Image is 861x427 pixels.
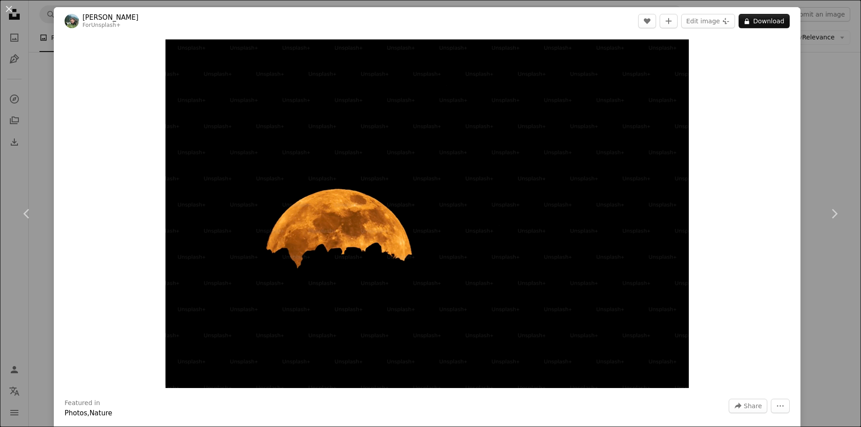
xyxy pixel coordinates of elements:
[681,14,735,28] button: Edit image
[87,409,90,417] span: ,
[165,39,689,388] button: Zoom in on this image
[65,399,100,408] h3: Featured in
[729,399,767,413] button: Share this image
[771,399,790,413] button: More Actions
[744,399,762,413] span: Share
[83,22,139,29] div: For
[660,14,678,28] button: Add to Collection
[638,14,656,28] button: Like
[807,171,861,257] a: Next
[165,39,689,388] img: a full moon is seen in the dark sky
[65,14,79,28] img: Go to Daniel Mirlea's profile
[89,409,112,417] a: Nature
[739,14,790,28] button: Download
[65,409,87,417] a: Photos
[91,22,121,28] a: Unsplash+
[83,13,139,22] a: [PERSON_NAME]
